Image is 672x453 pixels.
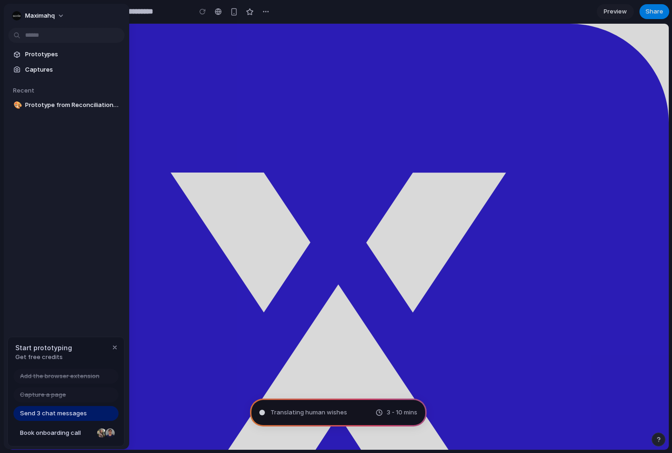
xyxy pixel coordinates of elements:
a: 🎨Prototype from Reconciliations (Maxima) [8,98,125,112]
button: maximahq [8,8,69,23]
span: Prototype from Reconciliations (Maxima) [25,100,121,110]
span: Send 3 chat messages [20,409,87,418]
div: 🎨 [13,100,20,111]
span: Captures [25,65,121,74]
span: Add the browser extension [20,372,99,381]
div: Nicole Kubica [96,427,107,439]
span: maximahq [25,11,55,20]
a: Book onboarding call [13,426,119,440]
button: 🎨 [12,100,21,110]
span: Book onboarding call [20,428,93,438]
span: Prototypes [25,50,121,59]
span: Recent [13,87,34,94]
span: Start prototyping [15,343,72,353]
span: Capture a page [20,390,66,400]
span: Get free credits [15,353,72,362]
a: Prototypes [8,47,125,61]
div: Christian Iacullo [105,427,116,439]
a: Captures [8,63,125,77]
